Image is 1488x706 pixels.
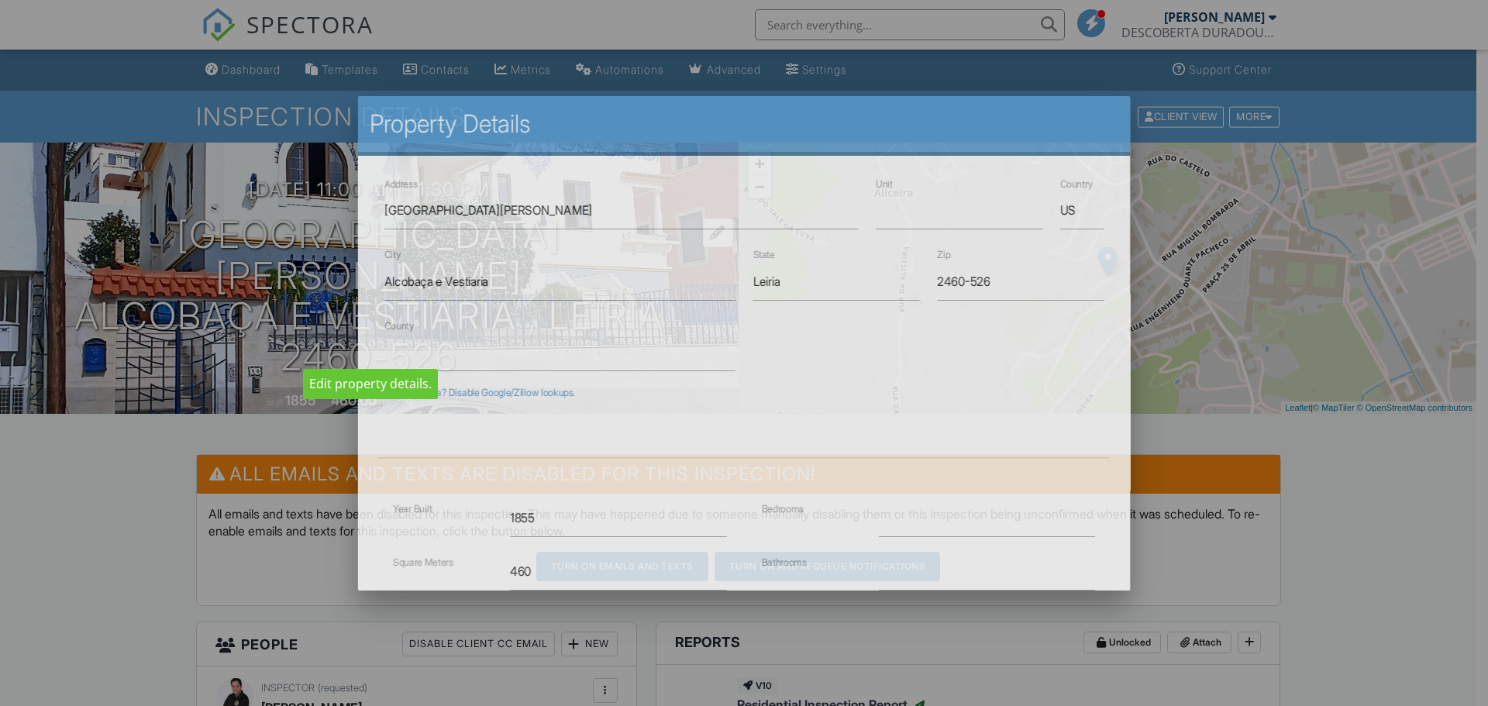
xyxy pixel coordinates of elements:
[762,502,804,514] label: Bedrooms
[384,249,401,260] label: City
[876,178,893,190] label: Unit
[393,502,432,514] label: Year Built
[762,556,807,567] label: Bathrooms
[384,387,1104,399] div: Incorrect data? Disable Google/Zillow lookups.
[384,178,417,190] label: Address
[753,249,774,260] label: State
[393,556,453,567] label: Square Meters
[384,319,415,331] label: County
[937,249,950,260] label: Zip
[370,108,1118,139] h2: Property Details
[1060,178,1093,190] label: Country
